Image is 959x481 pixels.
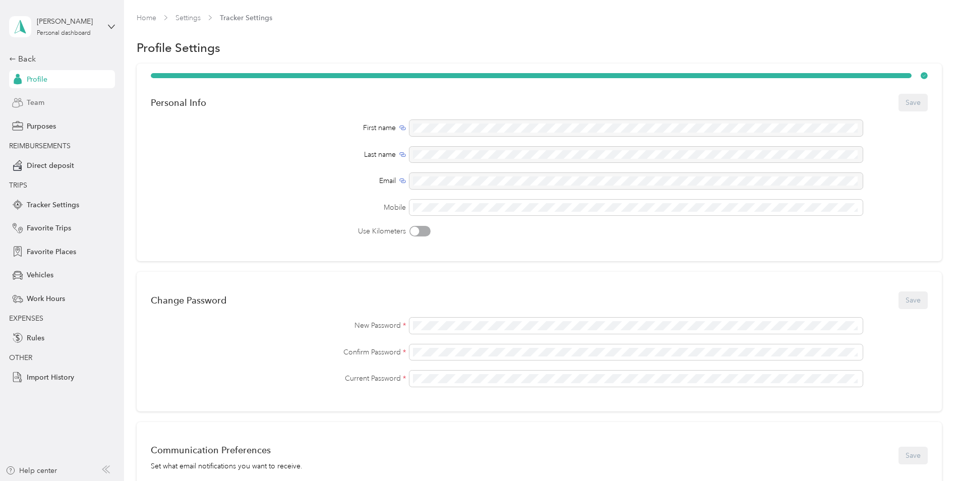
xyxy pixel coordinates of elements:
label: Confirm Password [151,347,406,357]
div: Back [9,53,110,65]
span: Profile [27,74,47,85]
span: Favorite Trips [27,223,71,233]
div: Personal dashboard [37,30,91,36]
span: EXPENSES [9,314,43,323]
span: Favorite Places [27,247,76,257]
span: Tracker Settings [220,13,272,23]
label: Current Password [151,373,406,384]
span: TRIPS [9,181,27,190]
a: Settings [175,14,201,22]
span: First name [363,123,396,133]
label: Mobile [151,202,406,213]
label: New Password [151,320,406,331]
span: Direct deposit [27,160,74,171]
div: Communication Preferences [151,445,303,455]
div: [PERSON_NAME] [37,16,100,27]
button: Help center [6,465,57,476]
span: Team [27,97,44,108]
span: Tracker Settings [27,200,79,210]
div: Personal Info [151,97,206,108]
span: Import History [27,372,74,383]
span: REIMBURSEMENTS [9,142,71,150]
span: Last name [364,149,396,160]
div: Set what email notifications you want to receive. [151,461,303,471]
span: Email [379,175,396,186]
span: OTHER [9,353,32,362]
a: Home [137,14,156,22]
span: Vehicles [27,270,53,280]
span: Purposes [27,121,56,132]
iframe: Everlance-gr Chat Button Frame [903,425,959,481]
div: Change Password [151,295,226,306]
span: Rules [27,333,44,343]
label: Use Kilometers [151,226,406,236]
span: Work Hours [27,293,65,304]
h1: Profile Settings [137,42,220,53]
